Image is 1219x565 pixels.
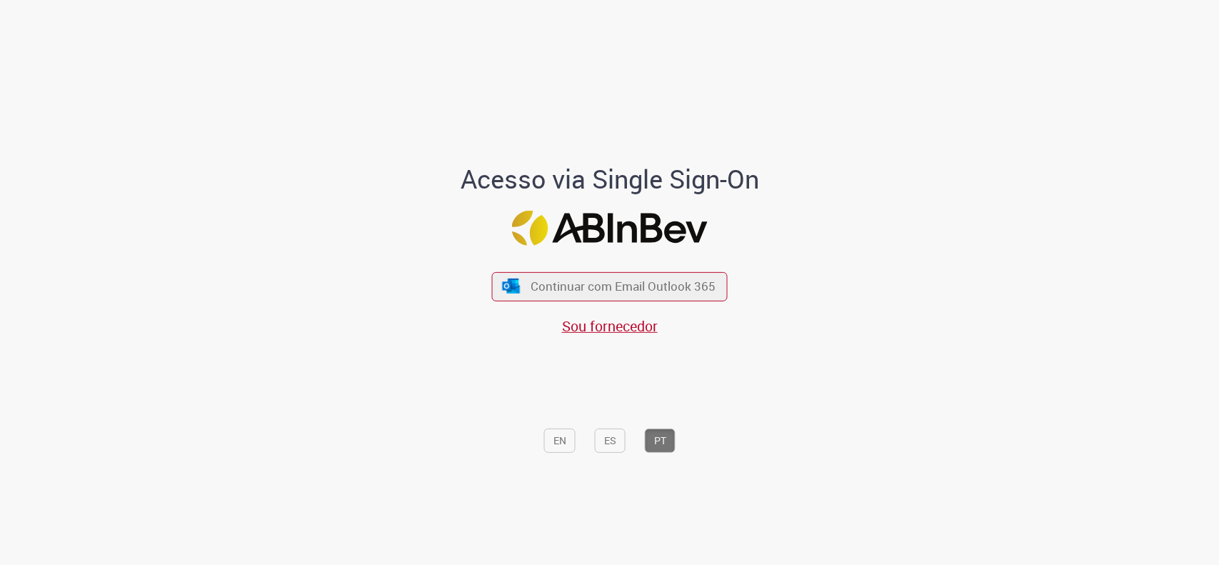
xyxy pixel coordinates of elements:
button: EN [544,429,576,453]
img: ícone Azure/Microsoft 360 [501,279,521,294]
a: Sou fornecedor [562,316,658,336]
span: Continuar com Email Outlook 365 [531,279,716,295]
h1: Acesso via Single Sign-On [411,165,808,194]
button: ES [595,429,626,453]
img: Logo ABInBev [512,211,708,246]
button: ícone Azure/Microsoft 360 Continuar com Email Outlook 365 [492,271,728,301]
button: PT [645,429,676,453]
